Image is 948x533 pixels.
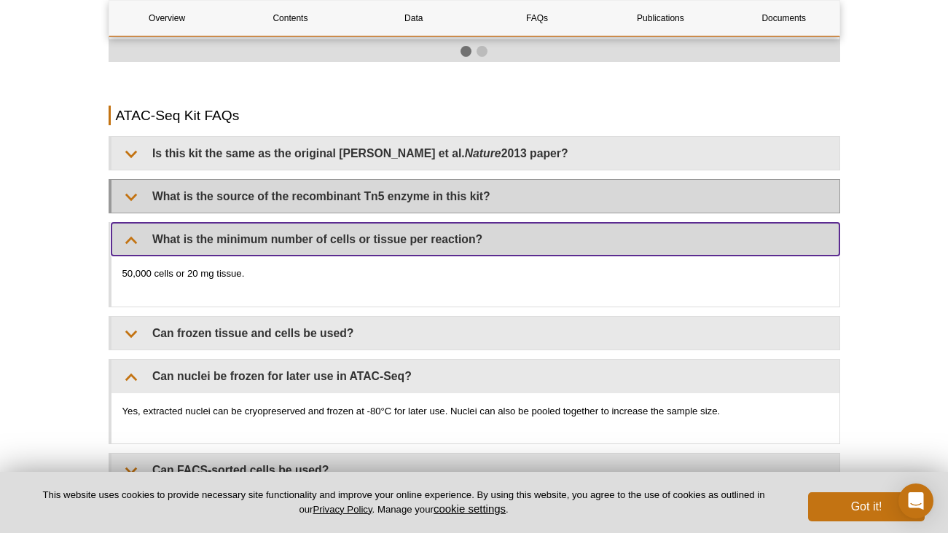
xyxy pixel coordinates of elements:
div: Open Intercom Messenger [898,483,933,518]
summary: Can frozen tissue and cells be used? [111,317,839,350]
summary: What is the source of the recombinant Tn5 enzyme in this kit? [111,180,839,213]
summary: Can nuclei be frozen for later use in ATAC-Seq? [111,360,839,392]
a: Data [356,1,471,36]
a: Documents [726,1,842,36]
summary: Can FACS-sorted cells be used? [111,454,839,486]
a: Contents [232,1,348,36]
a: FAQs [479,1,595,36]
summary: Is this kit the same as the original [PERSON_NAME] et al.Nature2013 paper? [111,137,839,170]
p: Yes, extracted nuclei can be cryopreserved and frozen at -80°C for later use. Nuclei can also be ... [122,404,828,419]
em: Nature [465,147,501,159]
a: Publications [603,1,718,36]
summary: What is the minimum number of cells or tissue per reaction? [111,223,839,256]
p: This website uses cookies to provide necessary site functionality and improve your online experie... [23,489,784,516]
a: Privacy Policy [313,504,372,515]
h2: ATAC-Seq Kit FAQs [109,106,840,125]
p: 50,000 cells or 20 mg tissue. [122,266,828,281]
button: Got it! [808,492,925,521]
a: Overview [109,1,225,36]
button: cookie settings [434,502,506,515]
